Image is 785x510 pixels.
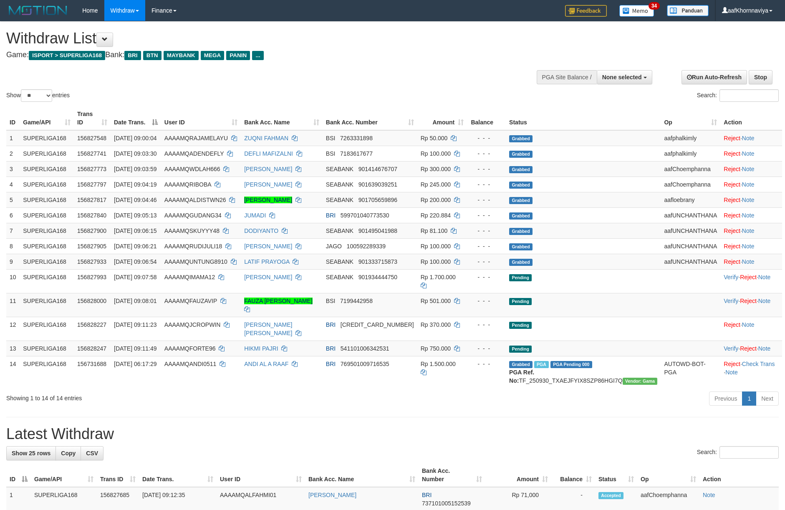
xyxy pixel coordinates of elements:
td: 12 [6,317,20,341]
a: Verify [724,345,738,352]
div: - - - [470,149,502,158]
a: Reject [724,212,740,219]
a: Note [742,227,755,234]
a: [PERSON_NAME] [308,492,356,498]
a: Reject [724,150,740,157]
td: 1 [6,130,20,146]
td: · · [720,341,782,356]
label: Search: [697,446,779,459]
span: [DATE] 09:06:15 [114,227,156,234]
a: Previous [709,391,742,406]
span: Copy 541101006342531 to clipboard [341,345,389,352]
td: 14 [6,356,20,388]
td: 6 [6,207,20,223]
span: JAGO [326,243,342,250]
th: Bank Acc. Name: activate to sort column ascending [305,463,419,487]
td: · [720,223,782,238]
h1: Latest Withdraw [6,426,779,442]
th: ID [6,106,20,130]
td: aafloebrany [661,192,720,207]
button: None selected [597,70,652,84]
a: Reject [740,274,757,280]
span: Rp 100.000 [421,243,451,250]
td: · [720,161,782,177]
td: SUPERLIGA168 [20,223,74,238]
a: Note [742,321,755,328]
span: Copy 901639039251 to clipboard [358,181,397,188]
span: BRI [326,345,336,352]
span: Copy 599701040773530 to clipboard [341,212,389,219]
span: Accepted [598,492,623,499]
span: Grabbed [509,182,533,189]
th: Bank Acc. Name: activate to sort column ascending [241,106,323,130]
td: aafUNCHANTHANA [661,207,720,223]
a: Reject [724,258,740,265]
span: 156827797 [77,181,106,188]
span: SEABANK [326,274,353,280]
td: · [720,317,782,341]
a: Copy [56,446,81,460]
td: 3 [6,161,20,177]
span: Grabbed [509,151,533,158]
span: Copy 100592289339 to clipboard [347,243,386,250]
td: SUPERLIGA168 [20,269,74,293]
span: BSI [326,298,336,304]
a: CSV [81,446,103,460]
span: None selected [602,74,642,81]
span: [DATE] 09:00:04 [114,135,156,141]
a: DODIYANTO [244,227,278,234]
span: 156827817 [77,197,106,203]
select: Showentries [21,89,52,102]
span: Grabbed [509,135,533,142]
a: Reject [724,166,740,172]
span: Copy 7199442958 to clipboard [340,298,373,304]
span: Vendor URL: https://trx31.1velocity.biz [623,378,658,385]
span: Rp 1.500.000 [421,361,456,367]
th: Action [699,463,779,487]
a: Note [742,258,755,265]
span: Rp 501.000 [421,298,451,304]
span: SEABANK [326,197,353,203]
span: SEABANK [326,258,353,265]
a: Note [742,135,755,141]
span: CSV [86,450,98,457]
td: · [720,254,782,269]
span: [DATE] 09:11:49 [114,345,156,352]
span: AAAAMQIMAMA12 [164,274,215,280]
th: Game/API: activate to sort column ascending [20,106,74,130]
a: Verify [724,298,738,304]
span: [DATE] 09:03:30 [114,150,156,157]
a: Note [742,212,755,219]
span: Rp 1.700.000 [421,274,456,280]
td: · [720,177,782,192]
span: [DATE] 09:06:21 [114,243,156,250]
span: Copy 737101005152539 to clipboard [422,500,471,507]
span: Copy [61,450,76,457]
a: Note [742,150,755,157]
span: Copy 901934444750 to clipboard [358,274,397,280]
th: Balance: activate to sort column ascending [551,463,595,487]
span: 156827993 [77,274,106,280]
td: SUPERLIGA168 [20,254,74,269]
input: Search: [719,446,779,459]
th: Balance [467,106,506,130]
th: ID: activate to sort column descending [6,463,31,487]
span: 156827905 [77,243,106,250]
span: MAYBANK [164,51,199,60]
th: Date Trans.: activate to sort column ascending [139,463,217,487]
span: 156827548 [77,135,106,141]
div: - - - [470,297,502,305]
td: 9 [6,254,20,269]
span: SEABANK [326,181,353,188]
h1: Withdraw List [6,30,515,47]
img: MOTION_logo.png [6,4,70,17]
span: Rp 220.884 [421,212,451,219]
a: Note [742,243,755,250]
span: Rp 245.000 [421,181,451,188]
img: panduan.png [667,5,709,16]
span: BRI [124,51,141,60]
td: 2 [6,146,20,161]
span: Copy 649301013202535 to clipboard [341,321,414,328]
span: BRI [422,492,432,498]
td: SUPERLIGA168 [20,341,74,356]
